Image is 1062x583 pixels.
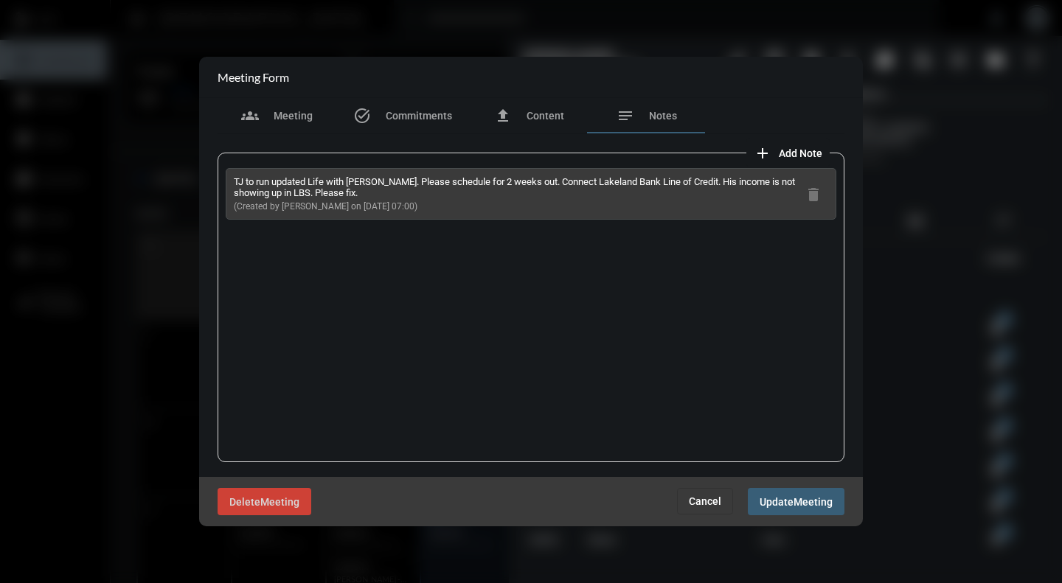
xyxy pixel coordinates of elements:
mat-icon: groups [241,107,259,125]
p: TJ to run updated Life with [PERSON_NAME]. Please schedule for 2 weeks out. Connect Lakeland Bank... [234,176,799,198]
span: Update [760,496,794,508]
span: (Created by [PERSON_NAME] on [DATE] 07:00) [234,201,417,212]
span: Meeting [794,496,833,508]
span: Content [527,110,564,122]
button: add note [746,138,830,167]
mat-icon: delete [805,186,822,203]
span: Cancel [689,495,721,507]
button: DeleteMeeting [218,488,311,515]
mat-icon: add [754,144,771,162]
button: UpdateMeeting [748,488,844,515]
button: Cancel [677,488,733,514]
mat-icon: task_alt [353,107,371,125]
mat-icon: notes [617,107,634,125]
h2: Meeting Form [218,70,289,84]
span: Meeting [274,110,313,122]
span: Delete [229,496,260,508]
span: Notes [649,110,677,122]
button: delete note [799,179,828,209]
span: Meeting [260,496,299,508]
mat-icon: file_upload [494,107,512,125]
span: Commitments [386,110,452,122]
span: Add Note [779,147,822,159]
